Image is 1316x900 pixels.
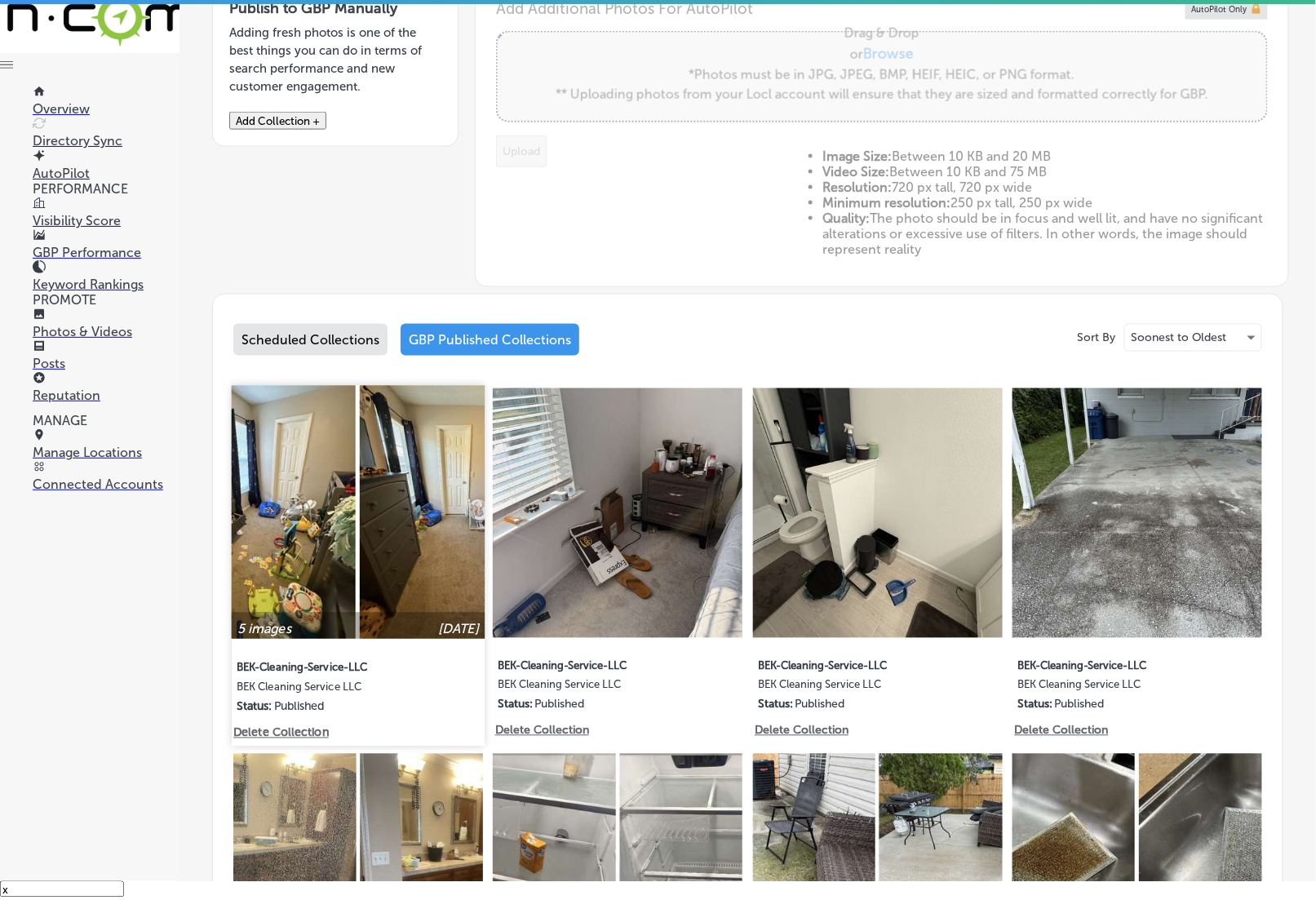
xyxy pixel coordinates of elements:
p: Published [795,698,844,712]
p: Soonest to Oldest [1132,330,1227,345]
p: Published [274,699,325,713]
p: Connected Accounts [33,477,179,492]
img: Collection thumbnail [232,386,485,639]
p: Delete Collection [233,726,326,740]
p: 5 images [237,621,291,636]
label: BEK Cleaning Service LLC [237,681,437,699]
p: Published [535,698,585,712]
p: Status: [1017,698,1052,712]
p: Sort By [1078,330,1116,344]
p: Visibility Score [33,213,179,228]
p: Manage Locations [33,445,179,460]
a: Connected Accounts [33,461,179,492]
a: Directory Sync [33,117,179,149]
a: AutoPilot [33,150,179,181]
img: Collection thumbnail [1012,388,1262,638]
label: BEK Cleaning Service LLC [498,679,696,698]
div: Soonest to Oldest [1125,325,1261,351]
p: Published [1054,698,1104,712]
a: Visibility Score [33,197,179,228]
p: AutoPilot [33,166,179,181]
p: PROMOTE [33,292,179,308]
a: Manage Locations [33,429,179,460]
p: Reputation [33,388,179,403]
p: MANAGE [33,413,179,428]
a: Reputation [33,372,179,403]
p: PERFORMANCE [33,181,179,197]
a: Keyword Rankings [33,261,179,292]
label: BEK-Cleaning-Service-LLC [498,650,696,679]
p: Posts [33,356,179,371]
div: Scheduled Collections [233,324,388,356]
p: Delete Collection [755,724,847,738]
label: BEK Cleaning Service LLC [1017,679,1215,698]
p: Status: [237,699,273,713]
p: Photos & Videos [33,324,179,339]
img: Collection thumbnail [753,388,1003,638]
label: BEK-Cleaning-Service-LLC [237,651,437,681]
p: Overview [33,101,179,117]
p: Adding fresh photos is one of the best things you can do in terms of search performance and new c... [229,24,441,95]
div: GBP Published Collections [401,324,579,356]
p: [DATE] [438,621,479,636]
a: Overview [33,86,179,117]
label: BEK-Cleaning-Service-LLC [758,650,955,679]
a: Posts [33,340,179,371]
p: Delete Collection [495,724,587,738]
img: Collection thumbnail [493,388,742,638]
button: Add Collection + [229,112,326,130]
p: Status: [758,698,793,712]
a: Photos & Videos [33,308,179,339]
p: Delete Collection [1015,724,1107,738]
a: GBP Performance [33,229,179,260]
p: Directory Sync [33,133,179,149]
label: BEK-Cleaning-Service-LLC [1017,650,1215,679]
p: Keyword Rankings [33,277,179,292]
label: BEK Cleaning Service LLC [758,679,955,698]
p: GBP Performance [33,245,179,260]
p: Status: [498,698,534,712]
